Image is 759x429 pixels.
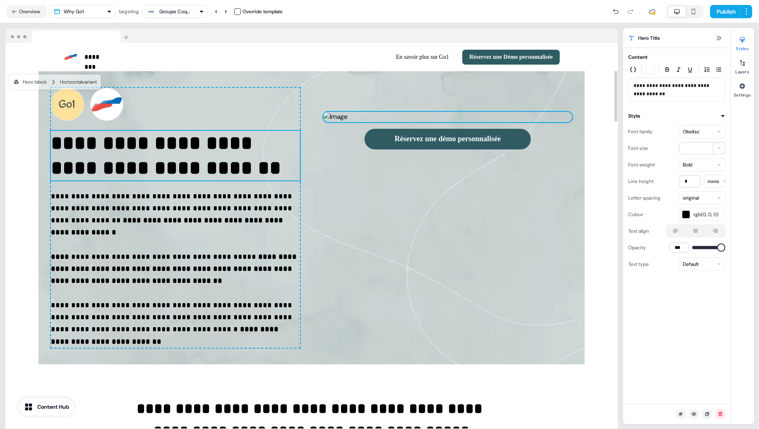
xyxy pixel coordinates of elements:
[679,125,725,138] button: Obelisc
[628,258,649,271] div: Text type
[315,50,560,65] div: En savoir plus sur Go1Réservez une Démo personnalisée
[731,56,754,75] button: Layers
[323,88,572,348] div: ImageRéservez une démo personnalisée
[628,224,649,238] div: Text align
[37,403,69,411] div: Content Hub
[628,241,646,254] div: Opacity
[710,5,741,18] button: Publish
[60,78,97,86] div: Horizontal variant
[5,29,132,43] img: Browser topbar
[628,112,640,120] div: Style
[64,7,84,16] div: Why Go1
[731,33,754,51] button: Styles
[628,191,661,205] div: Letter spacing
[142,5,208,18] button: Groupe Coquelle
[243,7,283,16] div: Override template
[628,142,648,155] div: Font size
[628,175,653,188] div: Line height
[628,112,725,120] button: Style
[365,129,531,149] button: Réservez une démo personnalisée
[159,7,192,16] div: Groupe Coquelle
[683,128,700,136] div: Obelisc
[694,210,723,219] span: rgb(0, 0, 0)
[638,34,660,42] span: Hero Title
[628,125,653,138] div: Font family
[323,112,572,122] img: Image
[683,194,699,202] div: original
[731,80,754,98] button: Settings
[462,50,560,65] button: Réservez une Démo personnalisée
[683,161,692,169] div: Bold
[13,78,47,86] div: Hero block
[119,7,139,16] div: targeting
[628,53,648,61] div: Content
[7,5,47,18] button: Overview
[389,50,456,65] button: En savoir plus sur Go1
[679,208,725,221] button: rgb(0, 0, 0)
[628,158,655,171] div: Font weight
[708,177,719,186] div: none
[683,260,699,268] div: Default
[18,398,74,416] button: Content Hub
[628,208,643,221] div: Colour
